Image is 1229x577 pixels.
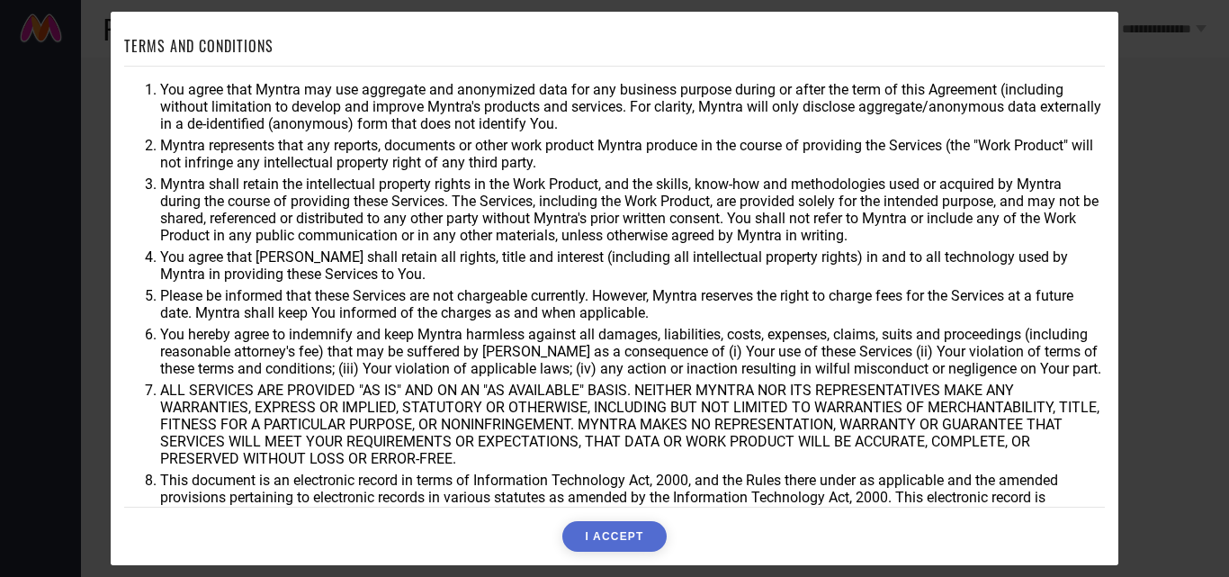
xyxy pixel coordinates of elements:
[160,326,1105,377] li: You hereby agree to indemnify and keep Myntra harmless against all damages, liabilities, costs, e...
[160,248,1105,283] li: You agree that [PERSON_NAME] shall retain all rights, title and interest (including all intellect...
[160,382,1105,467] li: ALL SERVICES ARE PROVIDED "AS IS" AND ON AN "AS AVAILABLE" BASIS. NEITHER MYNTRA NOR ITS REPRESEN...
[160,287,1105,321] li: Please be informed that these Services are not chargeable currently. However, Myntra reserves the...
[160,472,1105,523] li: This document is an electronic record in terms of Information Technology Act, 2000, and the Rules...
[160,176,1105,244] li: Myntra shall retain the intellectual property rights in the Work Product, and the skills, know-ho...
[124,35,274,57] h1: TERMS AND CONDITIONS
[562,521,666,552] button: I ACCEPT
[160,81,1105,132] li: You agree that Myntra may use aggregate and anonymized data for any business purpose during or af...
[160,137,1105,171] li: Myntra represents that any reports, documents or other work product Myntra produce in the course ...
